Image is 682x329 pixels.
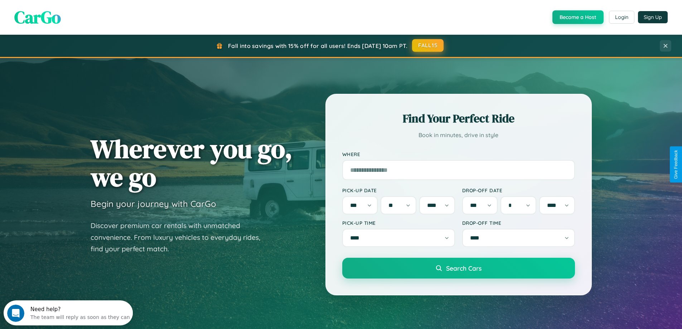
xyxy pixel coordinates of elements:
[673,150,678,179] div: Give Feedback
[91,220,270,255] p: Discover premium car rentals with unmatched convenience. From luxury vehicles to everyday rides, ...
[3,3,133,23] div: Open Intercom Messenger
[342,258,575,279] button: Search Cars
[342,111,575,126] h2: Find Your Perfect Ride
[4,300,133,325] iframe: Intercom live chat discovery launcher
[342,151,575,157] label: Where
[342,130,575,140] p: Book in minutes, drive in style
[228,42,407,49] span: Fall into savings with 15% off for all users! Ends [DATE] 10am PT.
[91,198,216,209] h3: Begin your journey with CarGo
[638,11,668,23] button: Sign Up
[14,5,61,29] span: CarGo
[91,135,292,191] h1: Wherever you go, we go
[446,264,482,272] span: Search Cars
[27,12,126,19] div: The team will reply as soon as they can
[462,220,575,226] label: Drop-off Time
[27,6,126,12] div: Need help?
[552,10,604,24] button: Become a Host
[462,187,575,193] label: Drop-off Date
[609,11,634,24] button: Login
[7,305,24,322] iframe: Intercom live chat
[412,39,444,52] button: FALL15
[342,187,455,193] label: Pick-up Date
[342,220,455,226] label: Pick-up Time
